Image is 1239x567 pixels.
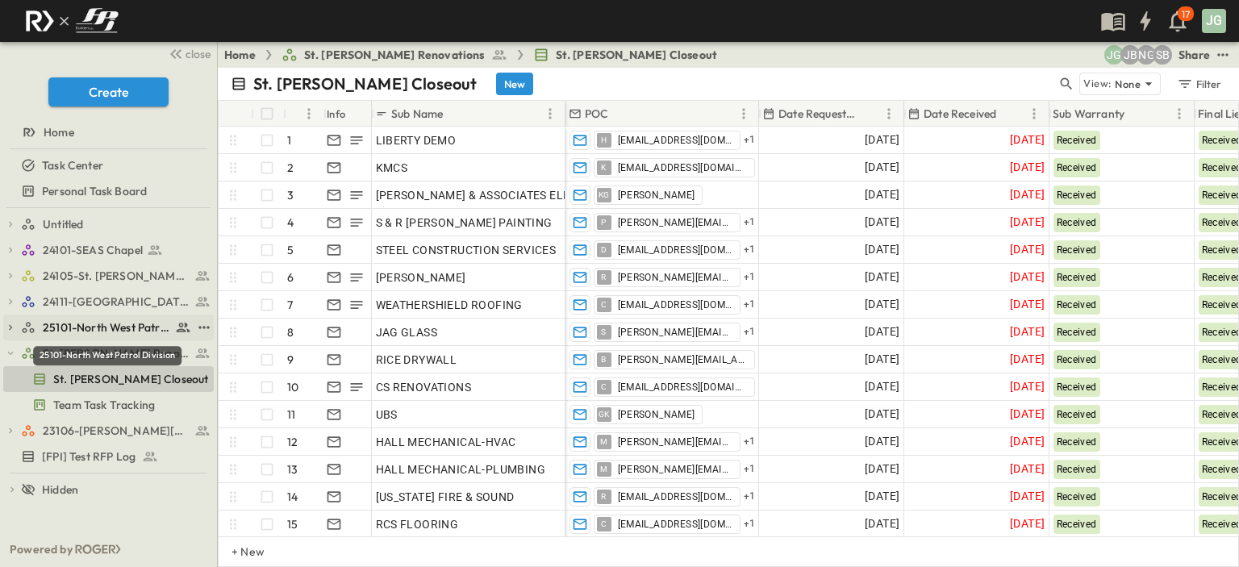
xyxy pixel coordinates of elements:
div: Personal Task Boardtest [3,178,214,204]
span: [EMAIL_ADDRESS][DOMAIN_NAME] [618,518,733,531]
span: + 1 [744,489,756,505]
span: JAG GLASS [376,324,438,340]
div: # [283,101,323,127]
button: close [162,42,214,65]
span: Received [1057,217,1097,228]
span: [EMAIL_ADDRESS][DOMAIN_NAME] [618,381,748,394]
button: Filter [1170,73,1226,95]
p: 7 [287,297,293,313]
span: 23106-[PERSON_NAME][GEOGRAPHIC_DATA] [43,423,190,439]
span: St. [PERSON_NAME] Closeout [53,371,208,387]
p: 2 [287,160,294,176]
div: Sterling Barnett (sterling@fpibuilders.com) [1153,45,1172,65]
div: Filter [1176,75,1222,93]
span: D [601,249,607,250]
button: Create [48,77,169,106]
span: Received [1057,381,1097,393]
button: test [194,318,214,337]
button: Menu [879,104,899,123]
span: [DATE] [865,295,899,314]
div: Josh Gille (jgille@fpibuilders.com) [1104,45,1124,65]
span: Personal Task Board [42,183,147,199]
span: 24105-St. Matthew Kitchen Reno [43,268,190,284]
span: [DATE] [1010,460,1045,478]
span: R [601,496,606,497]
span: Team Task Tracking [53,397,155,413]
div: Jeremiah Bailey (jbailey@fpibuilders.com) [1120,45,1140,65]
span: Task Center [42,157,103,173]
p: + New [232,544,241,560]
div: 24111-[GEOGRAPHIC_DATA]test [3,289,214,315]
span: P [601,222,606,223]
span: [DATE] [865,487,899,506]
span: [DATE] [1010,186,1045,204]
span: [DATE] [865,131,899,149]
span: [DATE] [865,515,899,533]
span: [PERSON_NAME][EMAIL_ADDRESS][DOMAIN_NAME] [618,326,733,339]
a: St. Vincent De Paul Renovations [21,342,211,365]
span: [EMAIL_ADDRESS][DOMAIN_NAME] [618,490,733,503]
span: [FPI] Test RFP Log [42,448,136,465]
div: St. [PERSON_NAME] Closeouttest [3,366,214,392]
a: 25101-North West Patrol Division [21,316,191,339]
span: RICE DRYWALL [376,352,457,368]
div: 24101-SEAS Chapeltest [3,237,214,263]
span: KG [599,194,610,195]
span: Received [1057,354,1097,365]
span: [DATE] [1010,515,1045,533]
p: 15 [287,516,298,532]
span: Untitled [43,216,83,232]
span: RCS FLOORING [376,516,459,532]
p: 1 [287,132,291,148]
span: + 1 [744,516,756,532]
span: [DATE] [865,186,899,204]
button: Menu [540,104,560,123]
span: [PERSON_NAME][EMAIL_ADDRESS][DOMAIN_NAME] [618,353,748,366]
p: 12 [287,434,298,450]
button: Sort [446,105,464,123]
span: WEATHERSHIELD ROOFING [376,297,523,313]
a: 24111-[GEOGRAPHIC_DATA] [21,290,211,313]
span: Received [1057,299,1097,311]
div: Share [1179,47,1210,63]
span: [DATE] [1010,240,1045,259]
div: JG [1202,9,1226,33]
button: Sort [290,105,307,123]
span: [DATE] [1010,323,1045,341]
span: Received [1057,491,1097,502]
span: + 1 [744,461,756,477]
span: [DATE] [865,213,899,231]
span: [DATE] [1010,131,1045,149]
button: Menu [1170,104,1189,123]
span: Received [1057,327,1097,338]
button: Menu [734,104,753,123]
span: [EMAIL_ADDRESS][DOMAIN_NAME] [618,134,733,147]
span: [DATE] [1010,350,1045,369]
p: Sub Name [391,106,443,122]
span: + 1 [744,242,756,258]
p: 4 [287,215,294,231]
span: 25101-North West Patrol Division [43,319,171,336]
a: Home [224,47,256,63]
span: [US_STATE] FIRE & SOUND [376,489,515,505]
span: M [600,441,607,442]
div: 24105-St. Matthew Kitchen Renotest [3,263,214,289]
span: [PERSON_NAME] & ASSOCIATES ELECTRIC [376,187,603,203]
p: None [1115,76,1141,92]
span: [PERSON_NAME] [618,408,695,421]
span: CS RENOVATIONS [376,379,472,395]
div: Untitledtest [3,211,214,237]
span: [DATE] [1010,158,1045,177]
span: Received [1057,244,1097,256]
p: 3 [287,187,294,203]
span: [EMAIL_ADDRESS][DOMAIN_NAME] [618,244,733,256]
div: Team Task Trackingtest [3,392,214,418]
button: Menu [1024,104,1044,123]
button: JG [1200,7,1228,35]
div: 23106-[PERSON_NAME][GEOGRAPHIC_DATA]test [3,418,214,444]
span: Hidden [42,482,78,498]
span: Received [1057,519,1097,530]
span: [DATE] [1010,295,1045,314]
